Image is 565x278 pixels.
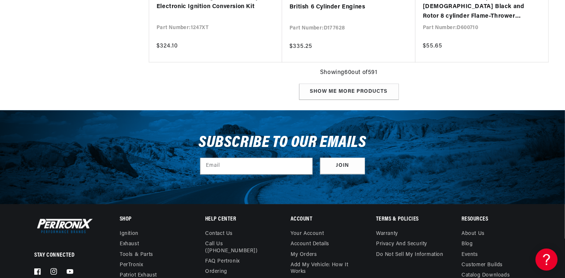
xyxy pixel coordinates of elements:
[291,231,324,239] a: Your account
[320,158,365,175] button: Subscribe
[462,231,485,239] a: About Us
[291,260,359,277] a: Add My Vehicle: How It Works
[120,239,139,250] a: Exhaust
[462,250,478,260] a: Events
[200,158,312,175] input: Email
[34,252,96,260] p: Stay Connected
[120,250,153,260] a: Tools & Parts
[34,217,93,235] img: Pertronix
[291,239,329,250] a: Account details
[320,68,378,78] span: Showing 60 out of 591
[205,267,227,277] a: Ordering
[462,260,503,271] a: Customer Builds
[205,257,240,267] a: FAQ Pertronix
[376,239,427,250] a: Privacy and Security
[376,250,443,260] a: Do not sell my information
[299,84,399,101] div: Show me more products
[205,231,233,239] a: Contact us
[376,231,398,239] a: Warranty
[120,231,138,239] a: Ignition
[205,239,269,256] a: Call Us ([PHONE_NUMBER])
[462,239,473,250] a: Blog
[199,136,366,150] h3: Subscribe to our emails
[291,250,317,260] a: My orders
[120,260,143,271] a: PerTronix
